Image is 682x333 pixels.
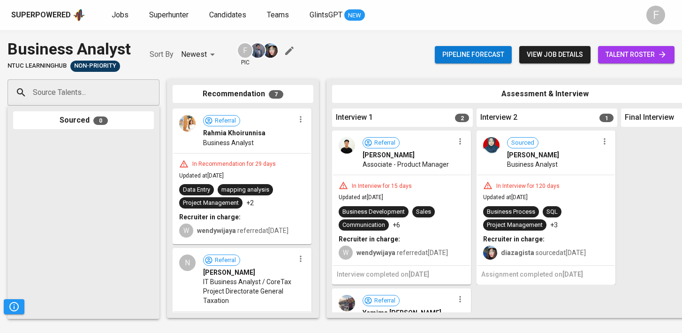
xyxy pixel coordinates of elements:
[203,277,295,305] span: IT Business Analyst / CoreTax Project Directorate General Taxation
[11,10,71,21] div: Superpowered
[342,208,405,217] div: Business Development
[4,299,24,314] button: Pipeline Triggers
[181,46,218,63] div: Newest
[11,8,85,22] a: Superpoweredapp logo
[356,249,395,256] b: wendywijaya
[209,9,248,21] a: Candidates
[363,308,441,318] span: Yemima [PERSON_NAME]
[183,199,239,208] div: Project Management
[179,172,224,179] span: Updated at [DATE]
[154,92,156,93] button: Open
[599,114,614,122] span: 1
[310,9,365,21] a: GlintsGPT NEW
[483,235,545,243] b: Recruiter in charge:
[493,182,563,190] div: In Interview for 120 days
[339,246,353,260] div: W
[550,220,558,230] p: +3
[344,11,365,20] span: NEW
[363,160,449,169] span: Associate - Product Manager
[263,43,278,58] img: diazagista@glints.com
[339,137,355,154] img: 3ab6bd416b121886ddb11ecf3acb2e69.jpg
[339,295,355,311] img: 4d153df3dfd3d14b458e4659131a687a.jpg
[487,221,543,230] div: Project Management
[203,268,255,277] span: [PERSON_NAME]
[519,46,591,63] button: view job details
[209,10,246,19] span: Candidates
[181,49,207,60] p: Newest
[310,10,342,19] span: GlintsGPT
[337,270,466,280] h6: Interview completed on
[197,227,236,234] b: wendywijaya
[149,10,189,19] span: Superhunter
[70,61,120,72] div: Pending Client’s Feedback
[646,6,665,24] div: F
[179,255,196,271] div: N
[339,194,383,201] span: Updated at [DATE]
[179,213,241,221] b: Recruiter in charge:
[93,116,108,125] span: 0
[246,198,254,208] p: +2
[189,160,280,168] div: In Recommendation for 29 days
[183,186,210,194] div: Data Entry
[416,208,431,217] div: Sales
[267,9,291,21] a: Teams
[150,49,174,60] p: Sort By
[393,220,400,230] p: +6
[625,112,674,123] span: Final Interview
[487,208,535,217] div: Business Process
[203,138,254,147] span: Business Analyst
[356,249,448,256] span: referred at [DATE]
[112,9,130,21] a: Jobs
[179,224,193,238] div: W
[508,139,538,147] span: Sourced
[8,38,131,61] div: Business Analyst
[149,9,190,21] a: Superhunter
[112,10,129,19] span: Jobs
[269,90,283,99] span: 7
[598,46,674,63] a: talent roster
[179,115,196,132] img: a10238a138eff570d176efb960f43502.jpg
[173,108,311,244] div: ReferralRahmia KhoirunnisaBusiness AnalystIn Recommendation for 29 daysUpdated at[DATE]Data Entry...
[546,208,558,217] div: SQL
[562,271,583,278] span: [DATE]
[237,42,253,67] div: pic
[250,43,265,58] img: jhon@glints.com
[13,111,154,130] div: Sourced
[483,137,500,154] img: 392e6bca31fe3376f42ed2e5775161d9.jpg
[507,150,559,160] span: [PERSON_NAME]
[483,194,528,201] span: Updated at [DATE]
[336,112,373,123] span: Interview 1
[501,249,586,256] span: sourced at [DATE]
[483,246,497,260] img: diazagista@glints.com
[197,227,288,234] span: referred at [DATE]
[507,160,558,169] span: Business Analyst
[173,85,313,103] div: Recommendation
[371,139,399,147] span: Referral
[480,112,517,123] span: Interview 2
[237,42,253,59] div: F
[342,221,385,230] div: Communication
[501,249,534,256] b: diazagista
[332,131,471,285] div: Referral[PERSON_NAME]Associate - Product ManagerIn Interview for 15 daysUpdated at[DATE]Business ...
[606,49,667,61] span: talent roster
[267,10,289,19] span: Teams
[435,46,512,63] button: Pipeline forecast
[8,62,67,70] span: NTUC LearningHub
[481,270,611,280] h6: Assignment completed on
[221,186,269,194] div: mapping analysis
[409,271,429,278] span: [DATE]
[70,62,120,70] span: Non-Priority
[203,128,265,138] span: Rahmia Khoirunnisa
[211,256,240,265] span: Referral
[73,8,85,22] img: app logo
[477,131,615,285] div: Sourced[PERSON_NAME]Business AnalystIn Interview for 120 daysUpdated at[DATE]Business ProcessSQLP...
[348,182,416,190] div: In Interview for 15 days
[371,296,399,305] span: Referral
[363,150,415,160] span: [PERSON_NAME]
[211,116,240,125] span: Referral
[339,235,400,243] b: Recruiter in charge:
[455,114,469,122] span: 2
[527,49,583,61] span: view job details
[442,49,504,61] span: Pipeline forecast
